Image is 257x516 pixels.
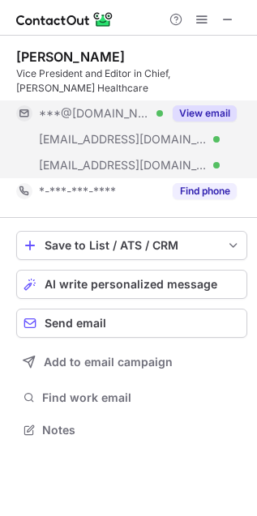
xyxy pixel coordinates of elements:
span: ***@[DOMAIN_NAME] [39,106,151,121]
span: Notes [42,423,241,437]
button: Send email [16,309,247,338]
button: Add to email campaign [16,348,247,377]
span: [EMAIL_ADDRESS][DOMAIN_NAME] [39,158,208,173]
button: AI write personalized message [16,270,247,299]
span: Add to email campaign [44,356,173,369]
span: AI write personalized message [45,278,217,291]
span: Find work email [42,390,241,405]
img: ContactOut v5.3.10 [16,10,114,29]
span: Send email [45,317,106,330]
button: Find work email [16,386,247,409]
span: [EMAIL_ADDRESS][DOMAIN_NAME] [39,132,208,147]
button: Reveal Button [173,105,237,122]
div: Vice President and Editor in Chief, [PERSON_NAME] Healthcare [16,66,247,96]
button: Reveal Button [173,183,237,199]
button: Notes [16,419,247,441]
button: save-profile-one-click [16,231,247,260]
div: Save to List / ATS / CRM [45,239,219,252]
div: [PERSON_NAME] [16,49,125,65]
